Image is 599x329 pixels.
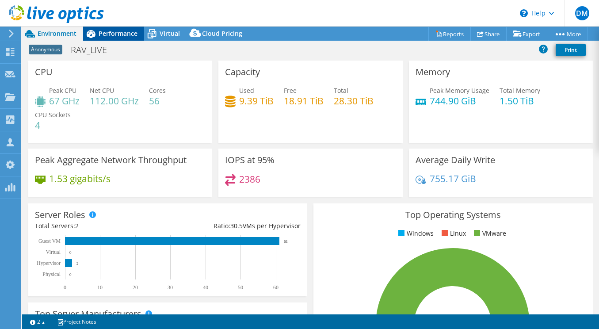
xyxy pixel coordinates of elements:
a: Print [556,44,586,56]
text: Hypervisor [37,260,61,266]
h3: IOPS at 95% [225,155,275,165]
a: Export [506,27,547,41]
span: Used [239,86,254,95]
text: 0 [69,250,72,255]
h4: 755.17 GiB [430,174,476,184]
h3: Top Operating Systems [320,210,586,220]
span: DM [575,6,589,20]
h4: 4 [35,120,71,130]
text: 61 [284,239,288,244]
h3: Average Daily Write [416,155,495,165]
h4: 18.91 TiB [284,96,324,106]
span: 30.5 [230,222,243,230]
span: 2 [75,222,79,230]
span: Free [284,86,297,95]
h4: 67 GHz [49,96,80,106]
text: 20 [133,284,138,291]
h4: 28.30 TiB [334,96,374,106]
h3: Peak Aggregate Network Throughput [35,155,187,165]
a: 2 [24,316,51,327]
h3: Capacity [225,67,260,77]
h4: 1.53 gigabits/s [49,174,111,184]
text: 10 [97,284,103,291]
span: Net CPU [90,86,114,95]
h3: Server Roles [35,210,85,220]
span: Cloud Pricing [202,29,242,38]
h3: Memory [416,67,450,77]
h1: RAV_LIVE [67,45,121,55]
div: Ratio: VMs per Hypervisor [168,221,301,231]
span: CPU Sockets [35,111,71,119]
span: Performance [99,29,137,38]
div: Total Servers: [35,221,168,231]
span: Anonymous [29,45,62,54]
h4: 2386 [239,174,260,184]
h3: CPU [35,67,53,77]
a: More [547,27,588,41]
text: Physical [42,271,61,277]
text: 60 [273,284,279,291]
h4: 744.90 GiB [430,96,489,106]
h4: 1.50 TiB [500,96,540,106]
svg: \n [520,9,528,17]
text: Virtual [46,249,61,255]
text: 0 [64,284,66,291]
span: Peak Memory Usage [430,86,489,95]
a: Share [470,27,507,41]
text: 0 [69,272,72,277]
li: Windows [396,229,434,238]
span: Total Memory [500,86,540,95]
h3: Top Server Manufacturers [35,309,141,319]
a: Project Notes [51,316,103,327]
span: Peak CPU [49,86,76,95]
span: Total [334,86,348,95]
li: VMware [472,229,506,238]
li: Linux [439,229,466,238]
h4: 112.00 GHz [90,96,139,106]
span: Cores [149,86,166,95]
h4: 56 [149,96,166,106]
text: 30 [168,284,173,291]
text: Guest VM [38,238,61,244]
span: Virtual [160,29,180,38]
text: 40 [203,284,208,291]
text: 2 [76,261,79,266]
a: Reports [428,27,471,41]
text: 50 [238,284,243,291]
h4: 9.39 TiB [239,96,274,106]
span: Environment [38,29,76,38]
